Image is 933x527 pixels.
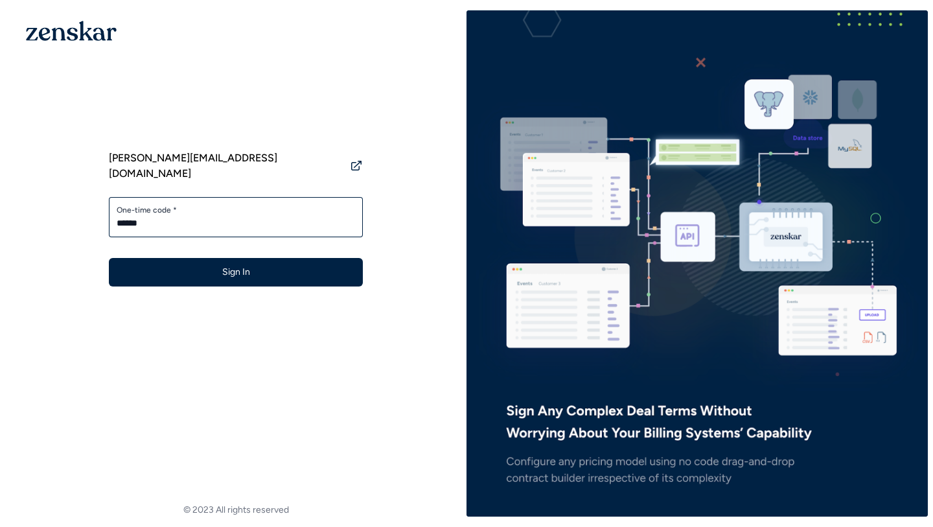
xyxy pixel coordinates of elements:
footer: © 2023 All rights reserved [5,504,466,517]
span: [PERSON_NAME][EMAIL_ADDRESS][DOMAIN_NAME] [109,150,345,182]
button: Sign In [109,258,363,287]
img: 1OGAJ2xQqyY4LXKgY66KYq0eOWRCkrZdAb3gUhuVAqdWPZE9SRJmCz+oDMSn4zDLXe31Ii730ItAGKgCKgCCgCikA4Av8PJUP... [26,21,117,41]
label: One-time code * [117,205,355,215]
